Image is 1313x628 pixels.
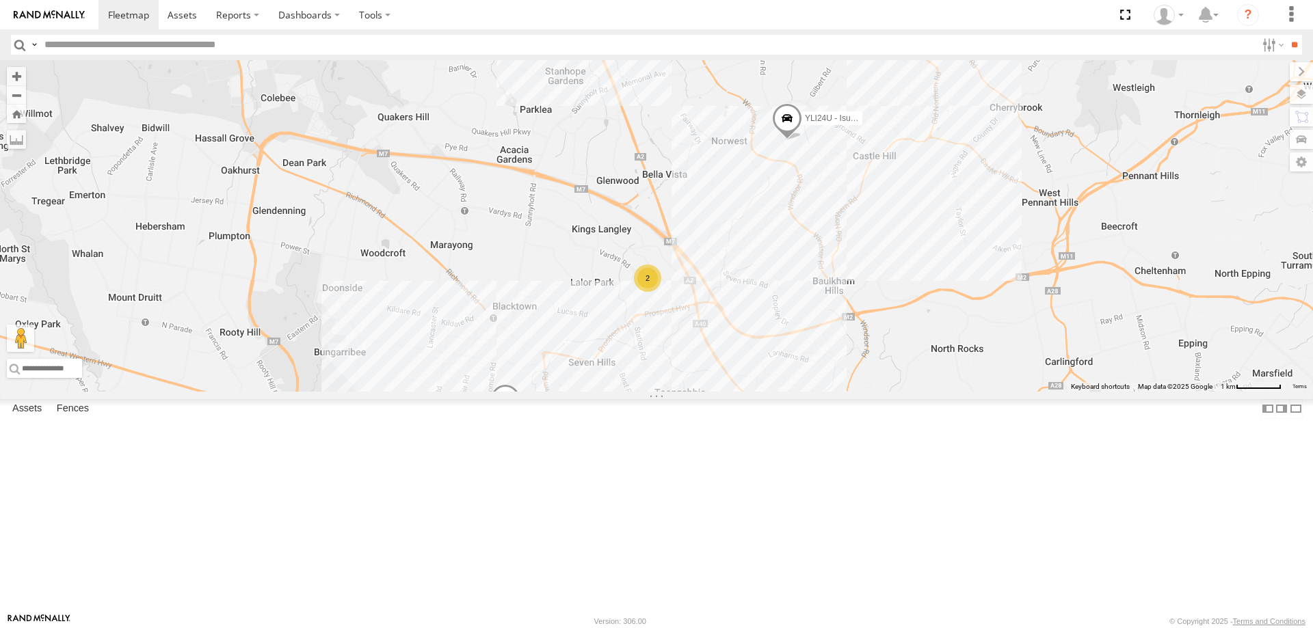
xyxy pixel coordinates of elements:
[29,35,40,55] label: Search Query
[7,67,26,85] button: Zoom in
[7,130,26,149] label: Measure
[805,113,888,122] span: YLI24U - Isuzu D-MAX
[1217,382,1286,392] button: Map Scale: 1 km per 63 pixels
[1257,35,1286,55] label: Search Filter Options
[1237,4,1259,26] i: ?
[50,399,96,418] label: Fences
[1071,382,1130,392] button: Keyboard shortcuts
[1289,399,1303,419] label: Hide Summary Table
[1292,384,1307,390] a: Terms (opens in new tab)
[1221,383,1236,390] span: 1 km
[1169,617,1305,625] div: © Copyright 2025 -
[8,614,70,628] a: Visit our Website
[634,264,661,292] div: 2
[5,399,49,418] label: Assets
[7,85,26,105] button: Zoom out
[1149,5,1189,25] div: Tom Tozer
[7,105,26,123] button: Zoom Home
[594,617,646,625] div: Version: 306.00
[1138,383,1212,390] span: Map data ©2025 Google
[1233,617,1305,625] a: Terms and Conditions
[1275,399,1288,419] label: Dock Summary Table to the Right
[1290,152,1313,172] label: Map Settings
[7,325,34,352] button: Drag Pegman onto the map to open Street View
[14,10,85,20] img: rand-logo.svg
[1261,399,1275,419] label: Dock Summary Table to the Left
